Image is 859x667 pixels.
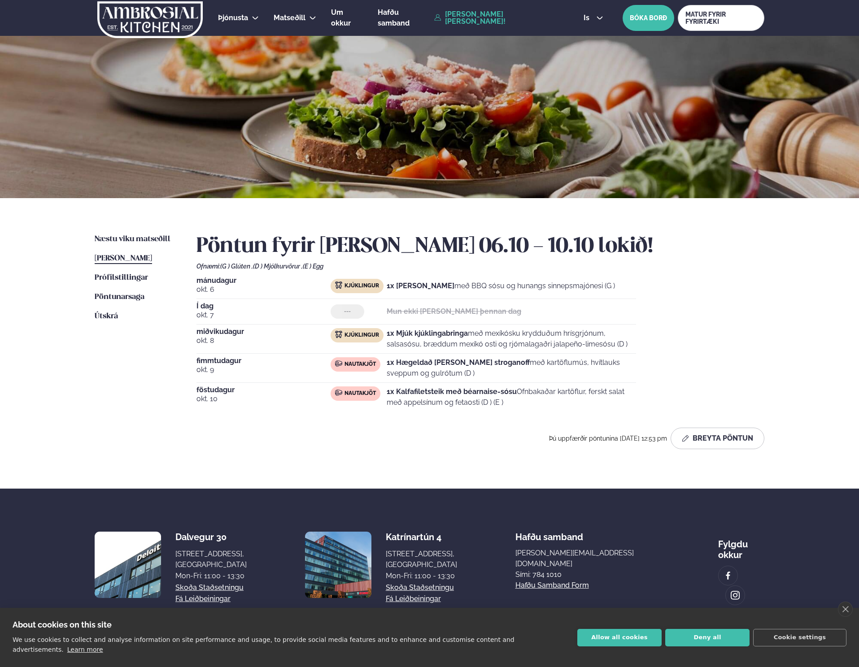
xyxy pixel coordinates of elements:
span: okt. 9 [196,364,331,375]
span: (G ) Glúten , [220,263,253,270]
span: Nautakjöt [344,390,376,397]
strong: 1x Kalfafiletsteik með béarnaise-sósu [387,387,517,396]
span: Útskrá [95,312,118,320]
span: mánudagur [196,277,331,284]
span: okt. 10 [196,394,331,404]
p: Ofnbakaðar kartöflur, ferskt salat með appelsínum og fetaosti (D ) (E ) [387,386,636,408]
div: Mon-Fri: 11:00 - 13:30 [175,571,247,581]
strong: 1x Hægeldað [PERSON_NAME] stroganoff [387,358,530,367]
a: Fá leiðbeiningar [175,593,231,604]
img: image alt [95,532,161,598]
p: með mexíkósku krydduðum hrísgrjónum, salsasósu, bræddum mexíkó osti og rjómalagaðri jalapeño-lime... [387,328,636,350]
img: chicken.svg [335,282,342,289]
img: logo [96,1,204,38]
a: Um okkur [331,7,363,29]
span: Matseðill [274,13,305,22]
button: is [576,14,610,22]
a: Learn more [67,646,103,653]
strong: Mun ekki [PERSON_NAME] þennan dag [387,307,521,316]
span: okt. 6 [196,284,331,295]
div: Ofnæmi: [196,263,764,270]
button: Breyta Pöntun [671,428,764,449]
a: Útskrá [95,311,118,322]
p: með kartöflumús, hvítlauks sveppum og gulrótum (D ) [387,357,636,379]
div: Katrínartún 4 [386,532,457,542]
span: (D ) Mjólkurvörur , [253,263,303,270]
span: Í dag [196,303,331,310]
span: Þú uppfærðir pöntunina [DATE] 12:53 pm [549,435,667,442]
strong: 1x [PERSON_NAME] [387,282,454,290]
div: Dalvegur 30 [175,532,247,542]
span: okt. 7 [196,310,331,321]
a: Næstu viku matseðill [95,234,170,245]
span: fimmtudagur [196,357,331,364]
span: Nautakjöt [344,361,376,368]
span: is [584,14,592,22]
span: Pöntunarsaga [95,293,144,301]
span: [PERSON_NAME] [95,255,152,262]
img: image alt [723,571,733,581]
div: Mon-Fri: 11:00 - 13:30 [386,571,457,581]
p: Sími: 784 1010 [515,569,660,580]
span: Hafðu samband [515,524,583,542]
a: image alt [726,586,745,605]
a: Skoða staðsetningu [175,582,244,593]
a: MATUR FYRIR FYRIRTÆKI [678,5,764,31]
a: image alt [719,566,737,585]
img: chicken.svg [335,331,342,338]
span: miðvikudagur [196,328,331,335]
button: Allow all cookies [577,629,662,646]
h2: Pöntun fyrir [PERSON_NAME] 06.10 - 10.10 lokið! [196,234,764,259]
strong: 1x Mjúk kjúklingabringa [387,329,468,338]
div: Fylgdu okkur [718,532,764,560]
span: (E ) Egg [303,263,323,270]
button: BÓKA BORÐ [623,5,674,31]
span: okt. 8 [196,335,331,346]
a: [PERSON_NAME] [95,253,152,264]
a: Fá leiðbeiningar [386,593,441,604]
a: [PERSON_NAME] [PERSON_NAME]! [434,11,563,25]
span: föstudagur [196,386,331,394]
a: Þjónusta [218,13,248,23]
div: [STREET_ADDRESS], [GEOGRAPHIC_DATA] [386,549,457,570]
img: image alt [305,532,371,598]
span: Um okkur [331,8,351,27]
img: image alt [730,590,740,601]
a: Hafðu samband [378,7,430,29]
a: Hafðu samband form [515,580,589,591]
a: Pöntunarsaga [95,292,144,303]
img: beef.svg [335,360,342,367]
span: Prófílstillingar [95,274,148,282]
a: Skoða staðsetningu [386,582,454,593]
div: [STREET_ADDRESS], [GEOGRAPHIC_DATA] [175,549,247,570]
a: Prófílstillingar [95,273,148,283]
a: [PERSON_NAME][EMAIL_ADDRESS][DOMAIN_NAME] [515,548,660,569]
p: We use cookies to collect and analyse information on site performance and usage, to provide socia... [13,636,515,653]
span: Kjúklingur [344,332,379,339]
a: close [838,602,853,617]
button: Deny all [665,629,750,646]
span: Hafðu samband [378,8,410,27]
span: Kjúklingur [344,282,379,290]
button: Cookie settings [753,629,846,646]
span: Þjónusta [218,13,248,22]
span: Næstu viku matseðill [95,235,170,243]
p: með BBQ sósu og hunangs sinnepsmajónesi (G ) [387,281,615,291]
strong: About cookies on this site [13,620,112,629]
img: beef.svg [335,389,342,396]
span: --- [344,308,351,315]
a: Matseðill [274,13,305,23]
